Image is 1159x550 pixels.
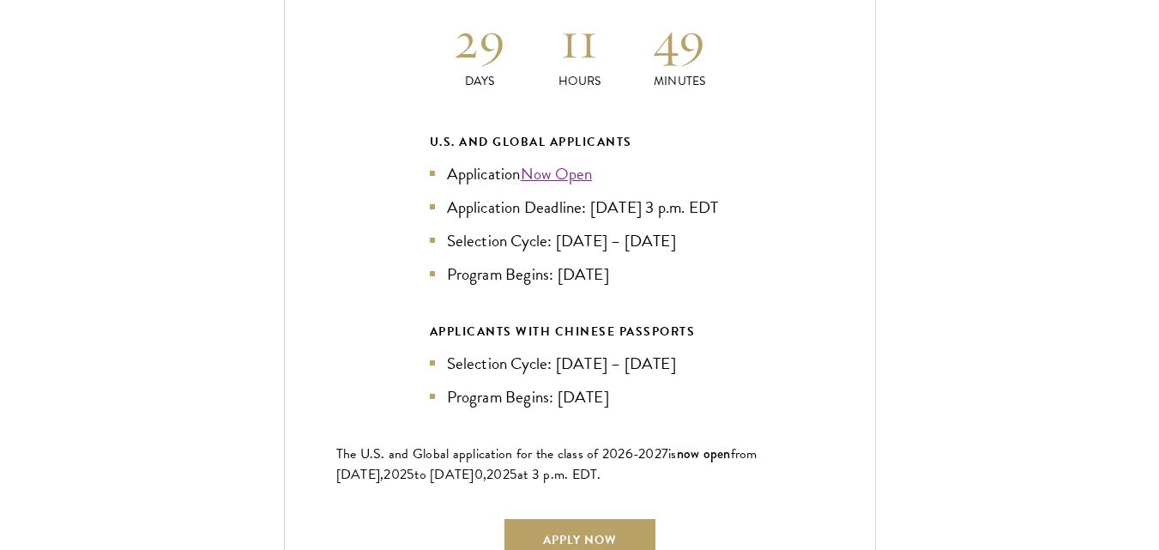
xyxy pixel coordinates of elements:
[430,72,530,90] p: Days
[336,444,758,485] span: from [DATE],
[383,464,407,485] span: 202
[430,351,730,376] li: Selection Cycle: [DATE] – [DATE]
[430,262,730,287] li: Program Begins: [DATE]
[336,444,625,464] span: The U.S. and Global application for the class of 202
[407,464,414,485] span: 5
[414,464,474,485] span: to [DATE]
[483,464,486,485] span: ,
[430,161,730,186] li: Application
[677,444,731,463] span: now open
[486,464,510,485] span: 202
[430,195,730,220] li: Application Deadline: [DATE] 3 p.m. EDT
[625,444,633,464] span: 6
[661,444,668,464] span: 7
[633,444,661,464] span: -202
[521,161,593,186] a: Now Open
[430,321,730,342] div: APPLICANTS WITH CHINESE PASSPORTS
[630,72,730,90] p: Minutes
[474,464,483,485] span: 0
[529,8,630,72] h2: 11
[630,8,730,72] h2: 49
[430,8,530,72] h2: 29
[430,228,730,253] li: Selection Cycle: [DATE] – [DATE]
[430,384,730,409] li: Program Begins: [DATE]
[529,72,630,90] p: Hours
[517,464,601,485] span: at 3 p.m. EDT.
[510,464,517,485] span: 5
[430,131,730,153] div: U.S. and Global Applicants
[668,444,677,464] span: is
